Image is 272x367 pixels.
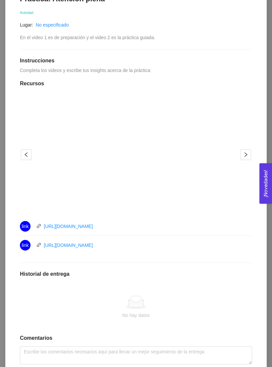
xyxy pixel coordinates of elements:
[22,221,29,232] span: link
[240,149,251,160] button: right
[20,35,155,40] span: En el video 1 es de preparación y el video 2 es la práctica guiada.
[20,80,252,87] h1: Recursos
[44,224,93,229] a: [URL][DOMAIN_NAME]
[32,95,240,214] iframe: Judith 6
[22,240,29,251] span: link
[36,224,41,228] span: link
[20,21,33,29] article: Lugar:
[36,22,69,28] a: No especificado
[21,149,32,160] button: left
[20,68,150,73] span: Completa los videos y escribe tus insights acerca de la práctica
[44,243,93,248] a: [URL][DOMAIN_NAME]
[241,152,251,157] span: right
[128,205,136,206] button: 1
[25,312,247,319] div: No hay datos
[259,163,272,204] button: Open Feedback Widget
[21,152,31,157] span: left
[20,11,34,15] span: Actividad
[20,335,252,341] h1: Comentarios
[20,57,252,64] h1: Instrucciones
[138,205,144,206] button: 2
[20,271,252,277] h1: Historial de entrega
[36,243,41,247] span: link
